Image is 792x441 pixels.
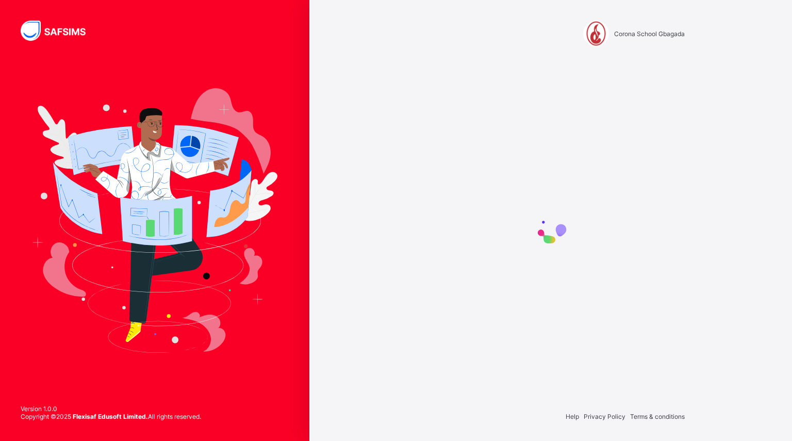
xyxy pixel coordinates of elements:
span: Terms & conditions [630,413,685,420]
img: Corona School Gbagada [583,21,609,46]
span: Corona School Gbagada [614,30,685,38]
span: Help [566,413,579,420]
span: Privacy Policy [584,413,625,420]
strong: Flexisaf Edusoft Limited. [73,413,148,420]
span: Copyright © 2025 All rights reserved. [21,413,201,420]
img: SAFSIMS Logo [21,21,98,41]
span: Version 1.0.0 [21,405,201,413]
img: Hero Image [32,88,277,352]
